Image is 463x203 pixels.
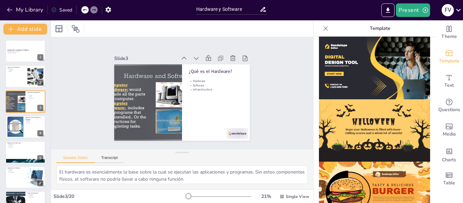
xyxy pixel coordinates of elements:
[27,95,43,96] p: Hardware
[436,69,463,94] div: Add text boxes
[443,179,455,187] span: Table
[7,146,43,148] p: Ecosistema
[7,52,43,54] p: Generated with [URL]
[25,117,43,120] p: Relación entre Hardware y Software
[27,194,43,196] p: Clasificación
[436,45,463,69] div: Add ready made slides
[439,57,460,65] span: Template
[438,106,460,114] span: Questions
[27,196,43,197] p: Propósitos
[191,69,245,81] p: ¿Qué es el Hardware?
[7,51,43,53] p: Fundamentos de la informática
[37,54,43,60] div: 1
[7,70,25,72] p: Utilidad
[37,155,43,161] div: 5
[331,20,429,37] p: Template
[319,99,430,162] img: thumb-13.png
[5,116,45,138] div: 4
[27,97,43,99] p: Infraestructura
[37,80,43,86] div: 2
[27,192,43,195] p: Tipos de Software
[7,68,25,69] p: Programas
[258,193,274,200] div: 21 %
[436,167,463,191] div: Add a table
[95,156,125,163] button: Transcript
[37,180,43,186] div: 6
[118,48,181,61] div: Slide 3
[396,3,430,17] button: Present
[27,197,43,198] p: Características
[27,96,43,97] p: Software
[25,122,43,124] p: Control
[7,169,25,170] p: Programas
[27,92,43,94] p: ¿Qué es el Hardware?
[5,40,45,62] div: 1
[7,66,25,68] p: ¿Qué es el Software?
[444,82,454,89] span: Text
[5,4,46,15] button: My Library
[7,142,43,144] p: Ejemplos de Hardware
[5,166,45,188] div: 6
[7,145,43,146] p: Funciones
[442,156,456,164] span: Charts
[25,120,43,121] p: Sinergia
[5,65,45,87] div: 2
[190,80,244,89] p: Hardware
[7,144,43,145] p: Dispositivos
[436,118,463,142] div: Add images, graphics, shapes or video
[37,105,43,111] div: 3
[37,130,43,136] div: 4
[56,165,308,184] textarea: El hardware es esencialmente la base sobre la cual se ejecutan las aplicaciones y programas. Sin ...
[72,25,80,33] span: Position
[7,171,25,173] p: Funcionalidad
[54,23,64,34] div: Layout
[7,69,25,71] p: Clasificación
[319,37,430,99] img: thumb-12.png
[381,3,395,17] button: Export to PowerPoint
[7,49,29,51] strong: Introducción a Hardware y Software
[436,142,463,167] div: Add charts and graphs
[25,121,43,123] p: Eficiencia
[56,156,95,163] button: Speaker Notes
[189,88,243,98] p: Infraestructura
[436,94,463,118] div: Get real-time input from your audience
[54,193,186,200] div: Slide 3 / 20
[7,170,25,171] p: Variedad
[189,84,244,94] p: Software
[443,130,456,138] span: Media
[3,24,47,35] button: Add slide
[442,4,454,16] div: F V
[286,194,309,199] span: Single View
[196,4,260,14] input: Insert title
[5,141,45,163] div: 5
[51,7,72,13] div: Saved
[5,90,45,113] div: 3
[7,167,25,169] p: Ejemplos de Software
[436,20,463,45] div: Change the overall theme
[442,3,454,17] button: F V
[441,33,457,40] span: Theme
